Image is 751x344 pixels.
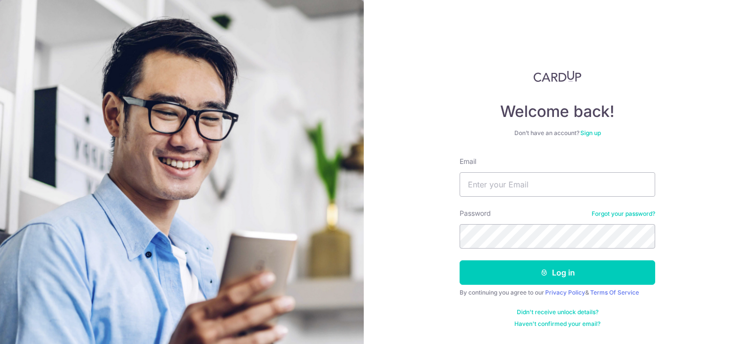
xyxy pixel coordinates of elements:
img: CardUp Logo [533,70,581,82]
a: Privacy Policy [545,289,585,296]
a: Didn't receive unlock details? [517,308,598,316]
label: Password [460,208,491,218]
button: Log in [460,260,655,285]
a: Forgot your password? [592,210,655,218]
a: Terms Of Service [590,289,639,296]
a: Sign up [580,129,601,137]
a: Haven't confirmed your email? [514,320,600,328]
label: Email [460,157,476,166]
h4: Welcome back! [460,102,655,121]
div: Don’t have an account? [460,129,655,137]
input: Enter your Email [460,172,655,197]
div: By continuing you agree to our & [460,289,655,297]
